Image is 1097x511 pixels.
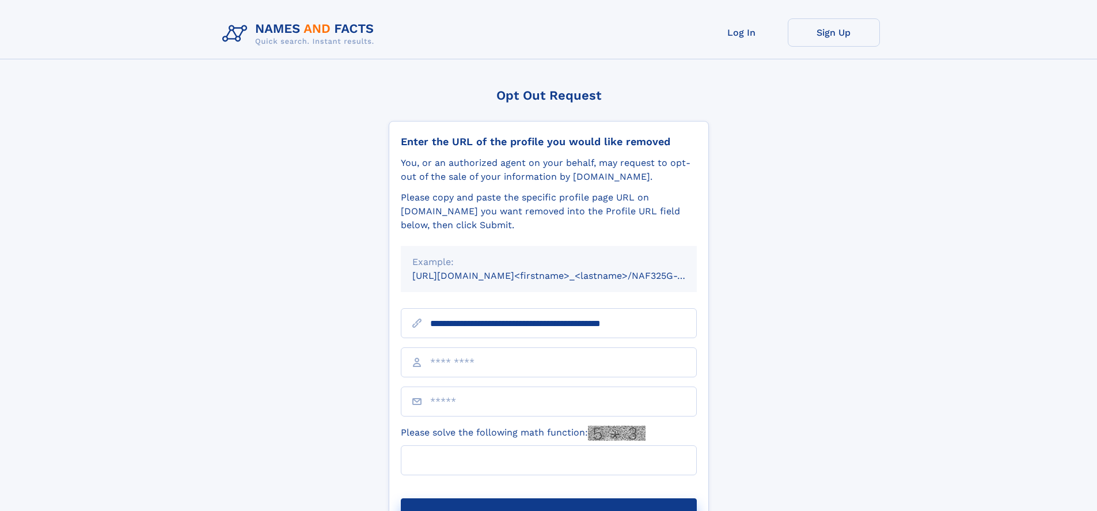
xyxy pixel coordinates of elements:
div: Example: [412,255,685,269]
div: Enter the URL of the profile you would like removed [401,135,697,148]
img: Logo Names and Facts [218,18,384,50]
a: Sign Up [788,18,880,47]
div: Opt Out Request [389,88,709,103]
label: Please solve the following math function: [401,426,646,441]
small: [URL][DOMAIN_NAME]<firstname>_<lastname>/NAF325G-xxxxxxxx [412,270,719,281]
a: Log In [696,18,788,47]
div: Please copy and paste the specific profile page URL on [DOMAIN_NAME] you want removed into the Pr... [401,191,697,232]
div: You, or an authorized agent on your behalf, may request to opt-out of the sale of your informatio... [401,156,697,184]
